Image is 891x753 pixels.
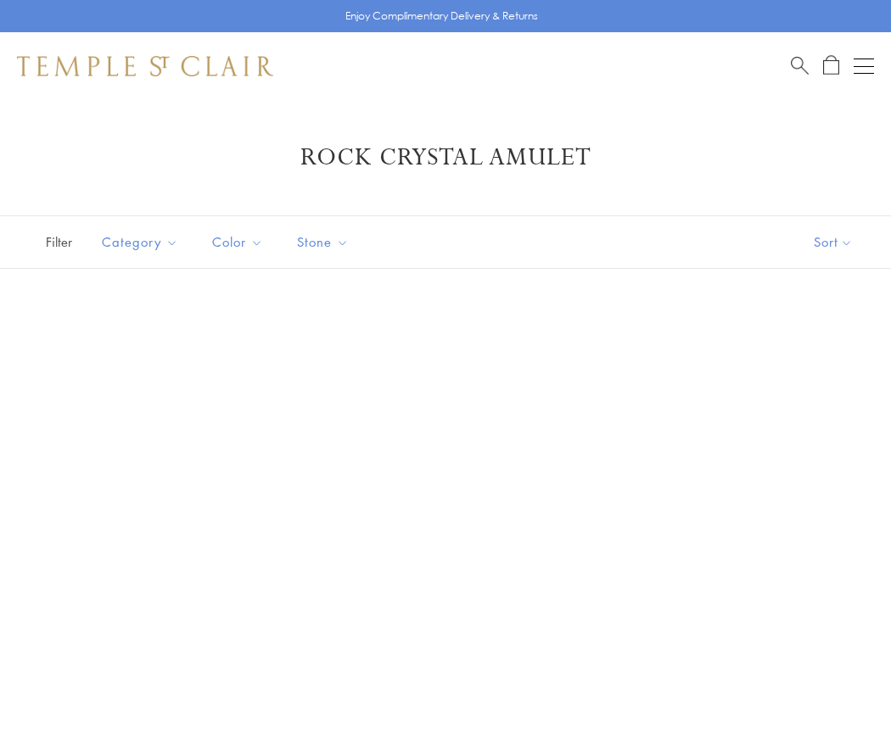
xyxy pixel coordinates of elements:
[199,223,276,261] button: Color
[823,55,839,76] a: Open Shopping Bag
[345,8,538,25] p: Enjoy Complimentary Delivery & Returns
[204,231,276,253] span: Color
[93,231,191,253] span: Category
[791,55,809,76] a: Search
[42,142,849,173] h1: Rock Crystal Amulet
[17,56,273,76] img: Temple St. Clair
[854,56,874,76] button: Open navigation
[89,223,191,261] button: Category
[284,223,361,261] button: Stone
[776,216,891,268] button: Show sort by
[289,231,361,253] span: Stone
